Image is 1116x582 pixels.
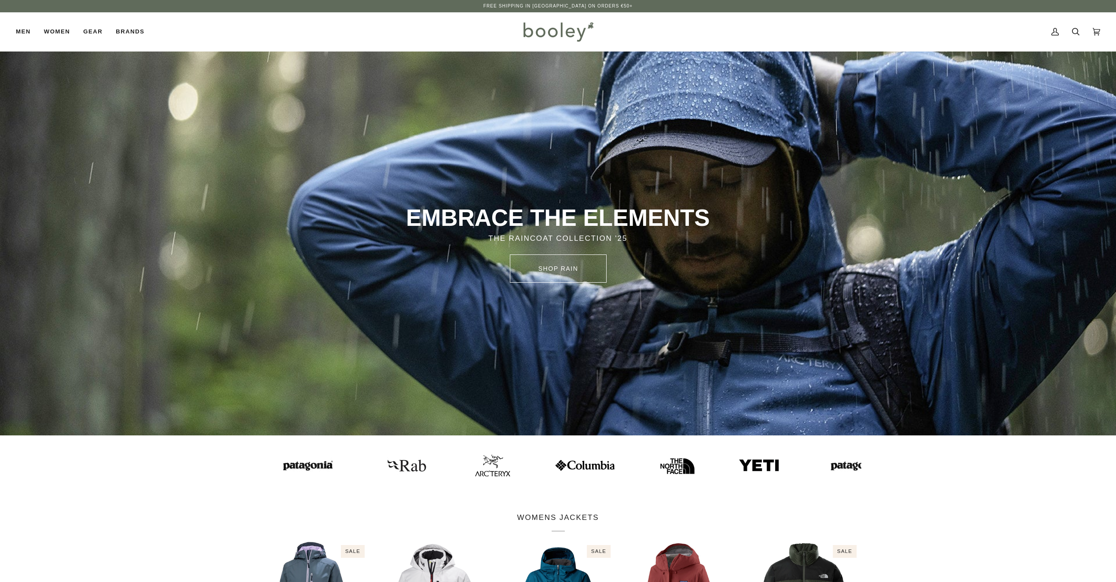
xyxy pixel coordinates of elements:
[116,27,144,36] span: Brands
[213,203,902,232] p: EMBRACE THE ELEMENTS
[77,12,109,51] a: Gear
[341,545,365,558] div: Sale
[520,19,596,44] img: Booley
[44,27,70,36] span: Women
[16,12,37,51] a: Men
[213,233,902,244] p: THE RAINCOAT COLLECTION '25
[510,254,607,283] a: SHOP rain
[833,545,856,558] div: Sale
[517,512,599,532] p: WOMENS JACKETS
[109,12,151,51] a: Brands
[37,12,77,51] a: Women
[587,545,611,558] div: Sale
[16,27,31,36] span: Men
[483,3,633,10] p: Free Shipping in [GEOGRAPHIC_DATA] on Orders €50+
[83,27,102,36] span: Gear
